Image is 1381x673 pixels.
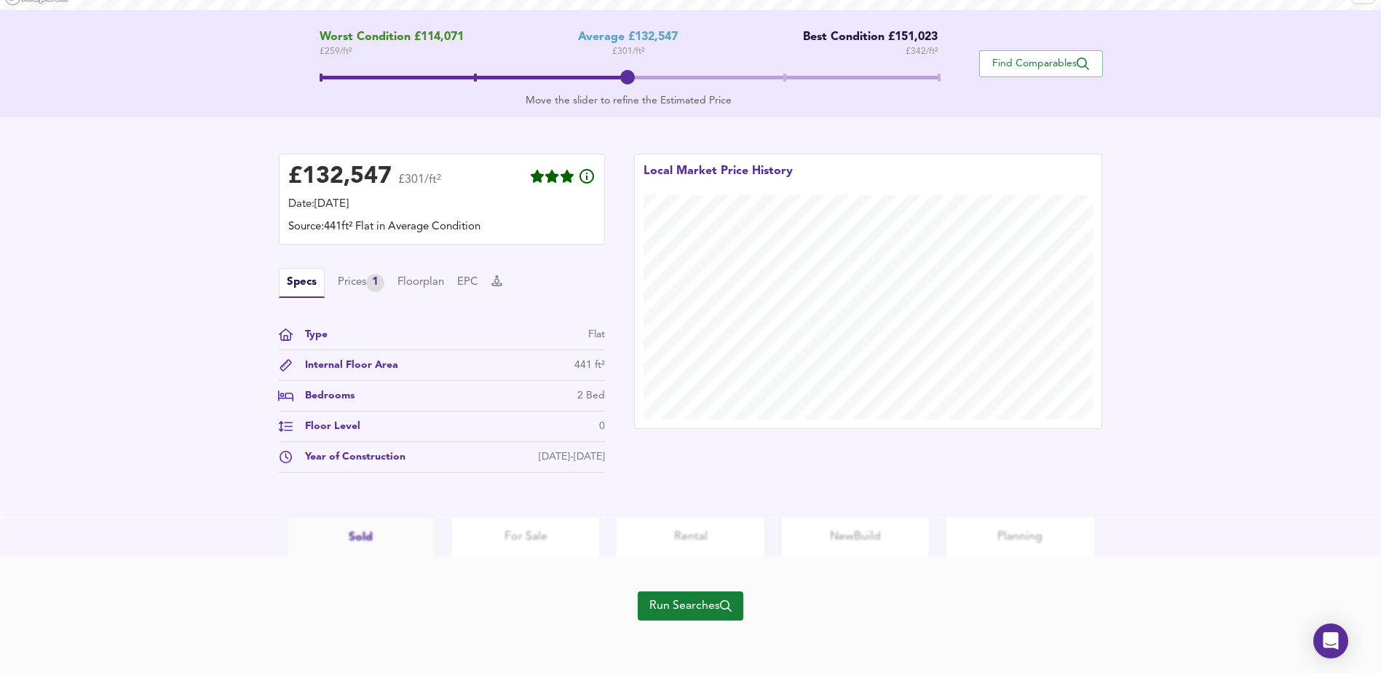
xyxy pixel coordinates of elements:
div: Source: 441ft² Flat in Average Condition [288,219,595,235]
div: [DATE]-[DATE] [539,449,605,465]
div: Open Intercom Messenger [1313,623,1348,658]
div: Flat [588,327,605,342]
button: Floorplan [397,275,444,291]
div: Internal Floor Area [293,358,398,373]
div: Type [293,327,328,342]
div: Date: [DATE] [288,197,595,213]
div: Year of Construction [293,449,405,465]
div: Best Condition £151,023 [792,31,938,44]
div: Prices [338,274,384,292]
div: 1 [366,274,384,292]
div: Floor Level [293,419,360,434]
span: Run Searches [649,596,732,616]
button: EPC [457,275,478,291]
button: Run Searches [638,591,743,621]
button: Find Comparables [979,50,1103,77]
div: 2 Bed [577,388,605,404]
button: Specs [279,268,325,298]
div: £ 132,547 [288,166,392,188]
div: Move the slider to refine the Estimated Price [320,93,938,108]
div: Average £132,547 [578,31,678,44]
div: Local Market Price History [644,163,793,195]
button: Prices1 [338,274,384,292]
div: Bedrooms [293,388,355,404]
div: 441 ft² [574,358,605,373]
span: £301/ft² [398,174,441,195]
div: 0 [599,419,605,434]
span: £ 259 / ft² [320,44,464,59]
span: £ 301 / ft² [612,44,644,59]
span: Find Comparables [987,57,1095,71]
span: Worst Condition £114,071 [320,31,464,44]
span: £ 342 / ft² [906,44,938,59]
